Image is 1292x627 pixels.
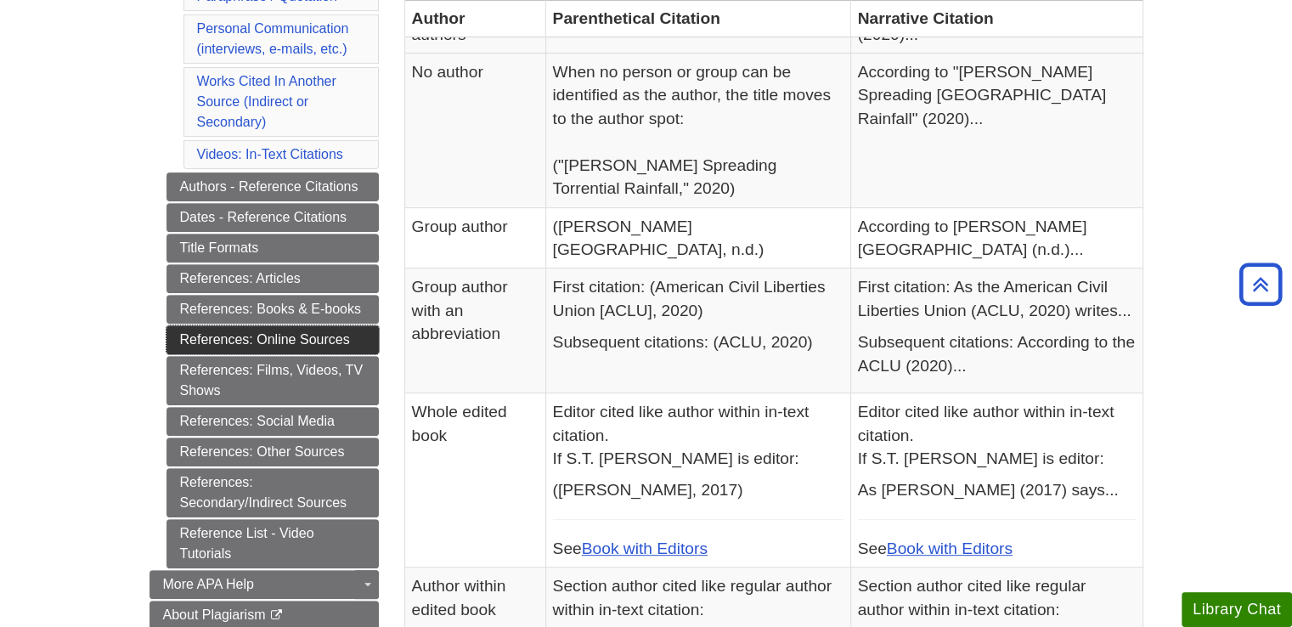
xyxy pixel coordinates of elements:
[858,275,1136,322] p: First citation: As the American Civil Liberties Union (ACLU, 2020) writes...
[269,610,284,621] i: This link opens in a new window
[553,400,843,470] p: Editor cited like author within in-text citation. If S.T. [PERSON_NAME] is editor:
[166,234,379,263] a: Title Formats
[166,438,379,466] a: References: Other Sources
[850,393,1142,568] td: See
[166,295,379,324] a: References: Books & E-books
[404,268,545,393] td: Group author with an abbreviation
[197,21,349,56] a: Personal Communication(interviews, e-mails, etc.)
[553,275,843,322] p: First citation: (American Civil Liberties Union [ACLU], 2020)
[858,574,1136,621] p: Section author cited like regular author within in-text citation:
[553,478,843,501] p: ([PERSON_NAME], 2017)
[553,330,843,353] p: Subsequent citations: (ACLU, 2020)
[404,207,545,268] td: Group author
[166,325,379,354] a: References: Online Sources
[582,539,708,557] a: Book with Editors
[404,393,545,568] td: Whole edited book
[163,577,254,591] span: More APA Help
[166,172,379,201] a: Authors - Reference Citations
[166,407,379,436] a: References: Social Media
[166,519,379,568] a: Reference List - Video Tutorials
[545,393,850,568] td: See
[1233,273,1288,296] a: Back to Top
[858,330,1136,377] p: Subsequent citations: According to the ACLU (2020)...
[150,570,379,599] a: More APA Help
[163,607,266,622] span: About Plagiarism
[545,54,850,208] td: When no person or group can be identified as the author, the title moves to the author spot: ("[P...
[166,468,379,517] a: References: Secondary/Indirect Sources
[197,147,343,161] a: Videos: In-Text Citations
[850,207,1142,268] td: According to [PERSON_NAME][GEOGRAPHIC_DATA] (n.d.)...
[850,54,1142,208] td: According to "[PERSON_NAME] Spreading [GEOGRAPHIC_DATA] Rainfall" (2020)...
[166,203,379,232] a: Dates - Reference Citations
[166,264,379,293] a: References: Articles
[553,574,843,621] p: Section author cited like regular author within in-text citation:
[887,539,1013,557] a: Book with Editors
[1182,592,1292,627] button: Library Chat
[858,478,1136,501] p: As [PERSON_NAME] (2017) says...
[858,400,1136,470] p: Editor cited like author within in-text citation. If S.T. [PERSON_NAME] is editor:
[545,207,850,268] td: ([PERSON_NAME][GEOGRAPHIC_DATA], n.d.)
[197,74,336,129] a: Works Cited In Another Source (Indirect or Secondary)
[404,54,545,208] td: No author
[166,356,379,405] a: References: Films, Videos, TV Shows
